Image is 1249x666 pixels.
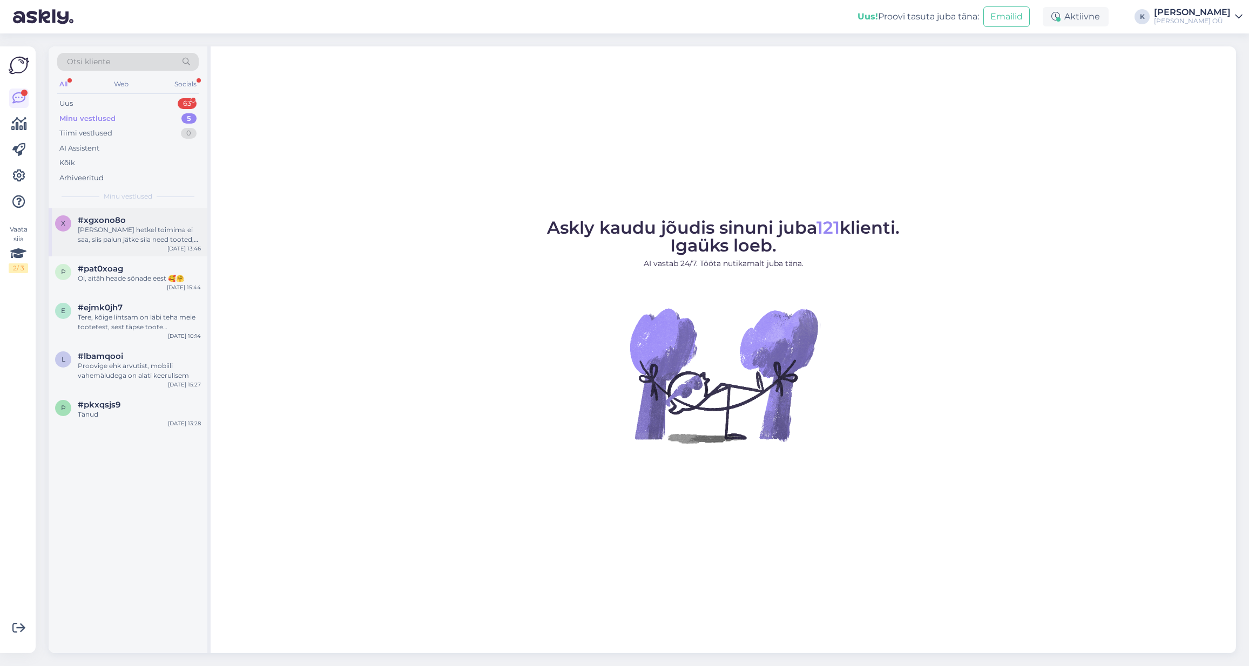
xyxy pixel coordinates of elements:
div: Minu vestlused [59,113,116,124]
span: #pat0xoag [78,264,123,274]
div: Proovige ehk arvutist, mobiili vahemäludega on alati keerulisem [78,361,201,380]
span: p [61,268,66,276]
div: [PERSON_NAME] hetkel toimima ei saa, siis palun jätke siia need tooted, [PERSON_NAME] soovisite -... [78,225,201,244]
div: Uus [59,98,73,109]
div: [DATE] 13:46 [167,244,201,253]
div: 2 / 3 [9,263,28,273]
div: [PERSON_NAME] [1154,8,1231,17]
span: #lbamqooi [78,351,123,361]
span: Minu vestlused [104,192,152,201]
div: Socials [172,77,199,91]
div: [DATE] 10:14 [168,332,201,340]
div: Oi, aitäh heade sõnade eest 🥰🤗 [78,274,201,283]
div: Vaata siia [9,225,28,273]
div: Tänud [78,410,201,419]
div: [PERSON_NAME] OÜ [1154,17,1231,25]
button: Emailid [983,6,1030,27]
div: Web [112,77,131,91]
div: Kõik [59,158,75,168]
span: Otsi kliente [67,56,110,67]
span: #pkxqsjs9 [78,400,120,410]
div: 0 [181,128,197,139]
div: Aktiivne [1043,7,1109,26]
img: No Chat active [626,278,821,472]
span: p [61,404,66,412]
div: All [57,77,70,91]
span: e [61,307,65,315]
div: Tere, kõige lihtsam on läbi teha meie tootetest, sest täpse toote soovitamiseks on vaja teada vee... [78,312,201,332]
div: K [1135,9,1150,24]
div: Tiimi vestlused [59,128,112,139]
div: 5 [181,113,197,124]
span: l [62,355,65,363]
div: Proovi tasuta juba täna: [858,10,979,23]
b: Uus! [858,11,878,22]
div: [DATE] 15:27 [168,380,201,389]
p: AI vastab 24/7. Tööta nutikamalt juba täna. [547,258,900,269]
a: [PERSON_NAME][PERSON_NAME] OÜ [1154,8,1243,25]
div: [DATE] 13:28 [168,419,201,427]
span: x [61,219,65,227]
span: #xgxono8o [78,215,126,225]
span: 121 [816,217,840,238]
div: Arhiveeritud [59,173,104,184]
div: AI Assistent [59,143,99,154]
span: Askly kaudu jõudis sinuni juba klienti. Igaüks loeb. [547,217,900,256]
div: [DATE] 15:44 [167,283,201,291]
span: #ejmk0jh7 [78,303,123,312]
div: 63 [178,98,197,109]
img: Askly Logo [9,55,29,76]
